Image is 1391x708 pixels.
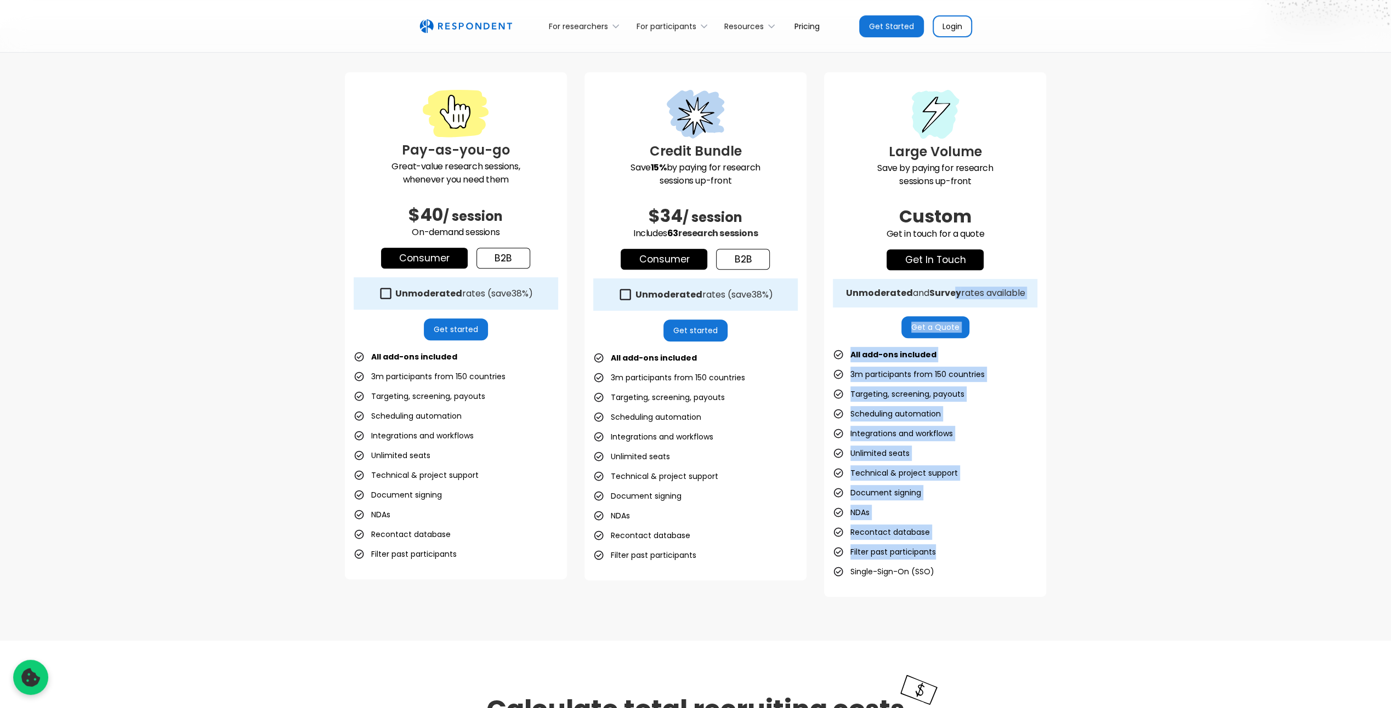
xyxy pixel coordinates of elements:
[833,485,921,500] li: Document signing
[845,287,912,299] strong: Unmoderated
[419,19,512,33] img: Untitled UI logotext
[667,227,678,239] span: 63
[833,505,870,520] li: NDAs
[649,203,683,228] span: $34
[637,21,696,32] div: For participants
[354,428,474,443] li: Integrations and workflows
[833,465,958,481] li: Technical & project support
[833,524,930,540] li: Recontact database
[611,352,697,363] strong: All add-ons included
[549,21,608,32] div: For researchers
[593,449,670,464] li: Unlimited seats
[354,448,430,463] li: Unlimited seats
[354,408,462,424] li: Scheduling automation
[635,288,702,301] strong: Unmoderated
[850,349,936,360] strong: All add-ons included
[833,544,936,559] li: Filter past participants
[593,227,798,240] p: Includes
[593,429,713,444] li: Integrations and workflows
[371,351,457,362] strong: All add-ons included
[833,564,934,579] li: Single-Sign-On (SSO)
[354,507,390,522] li: NDAs
[833,142,1037,162] h3: Large Volume
[354,546,457,562] li: Filter past participants
[443,207,503,225] span: / session
[512,287,529,300] span: 38%
[683,208,742,226] span: / session
[635,289,773,300] div: rates (save )
[593,547,696,563] li: Filter past participants
[833,227,1037,241] p: Get in touch for a quote
[833,426,953,441] li: Integrations and workflows
[354,487,442,503] li: Document signing
[593,469,718,484] li: Technical & project support
[901,316,969,338] a: Get a Quote
[419,19,512,33] a: home
[929,287,961,299] strong: Survey
[887,249,984,270] a: get in touch
[593,528,690,543] li: Recontact database
[593,488,682,504] li: Document signing
[833,386,964,402] li: Targeting, screening, payouts
[859,15,924,37] a: Get Started
[593,161,798,187] p: Save by paying for research sessions up-front
[424,318,488,340] a: Get started
[786,13,828,39] a: Pricing
[593,390,725,405] li: Targeting, screening, payouts
[354,467,479,483] li: Technical & project support
[593,141,798,161] h3: Credit Bundle
[476,248,530,269] a: b2b
[678,227,758,239] span: research sessions
[593,409,701,425] li: Scheduling automation
[651,161,667,174] strong: 15%
[716,249,770,270] a: b2b
[381,248,468,269] a: Consumer
[833,367,985,382] li: 3m participants from 150 countries
[933,15,972,37] a: Login
[395,287,462,300] strong: Unmoderated
[354,226,558,239] p: On-demand sessions
[751,288,768,301] span: 38%
[833,162,1037,188] p: Save by paying for research sessions up-front
[833,406,941,421] li: Scheduling automation
[899,204,972,229] span: Custom
[408,202,443,227] span: $40
[593,508,630,523] li: NDAs
[354,369,506,384] li: 3m participants from 150 countries
[395,288,533,299] div: rates (save )
[621,249,707,270] a: Consumer
[354,160,558,186] p: Great-value research sessions, whenever you need them
[630,13,718,39] div: For participants
[593,370,745,385] li: 3m participants from 150 countries
[354,389,485,404] li: Targeting, screening, payouts
[354,527,451,542] li: Recontact database
[724,21,764,32] div: Resources
[718,13,786,39] div: Resources
[833,446,910,461] li: Unlimited seats
[543,13,630,39] div: For researchers
[354,140,558,160] h3: Pay-as-you-go
[845,288,1025,299] div: and rates available
[663,319,728,341] a: Get started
